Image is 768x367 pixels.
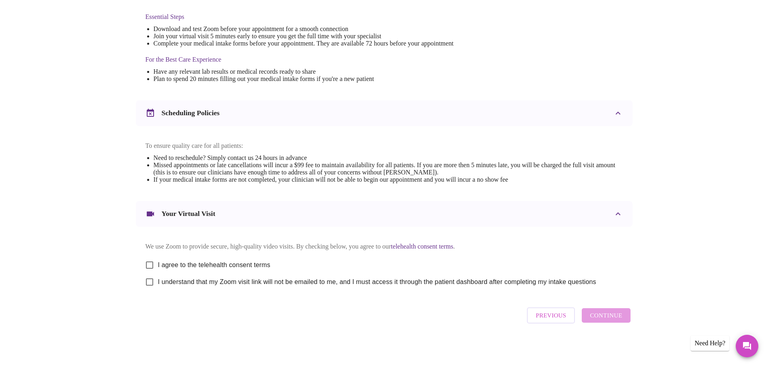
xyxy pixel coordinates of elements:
span: I agree to the telehealth consent terms [158,260,271,270]
h4: Essential Steps [146,13,454,21]
li: If your medical intake forms are not completed, your clinician will not be able to begin our appo... [154,176,623,183]
li: Have any relevant lab results or medical records ready to share [154,68,454,75]
button: Previous [527,307,575,323]
p: To ensure quality care for all patients: [146,142,623,149]
div: Your Virtual Visit [136,201,633,227]
li: Download and test Zoom before your appointment for a smooth connection [154,25,454,33]
h4: For the Best Care Experience [146,56,454,63]
li: Complete your medical intake forms before your appointment. They are available 72 hours before yo... [154,40,454,47]
h3: Scheduling Policies [162,109,220,117]
button: Messages [736,335,758,357]
span: Previous [536,310,566,321]
h3: Your Virtual Visit [162,209,216,218]
li: Join your virtual visit 5 minutes early to ensure you get the full time with your specialist [154,33,454,40]
li: Need to reschedule? Simply contact us 24 hours in advance [154,154,623,162]
div: Scheduling Policies [136,100,633,126]
p: We use Zoom to provide secure, high-quality video visits. By checking below, you agree to our . [146,243,623,250]
li: Missed appointments or late cancellations will incur a $99 fee to maintain availability for all p... [154,162,623,176]
div: Need Help? [691,336,729,351]
li: Plan to spend 20 minutes filling out your medical intake forms if you're a new patient [154,75,454,83]
span: I understand that my Zoom visit link will not be emailed to me, and I must access it through the ... [158,277,596,287]
a: telehealth consent terms [391,243,454,250]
